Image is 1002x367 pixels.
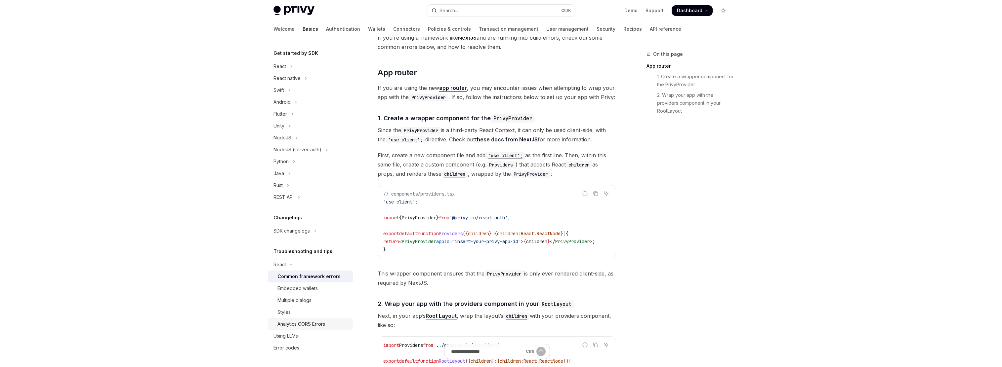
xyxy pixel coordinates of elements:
[518,231,521,237] span: :
[489,231,492,237] span: }
[268,132,353,144] button: Toggle NodeJS section
[434,342,500,348] span: '../components/providers'
[268,259,353,271] button: Toggle React section
[409,94,448,101] code: PrivyProvider
[592,239,595,244] span: ;
[273,146,321,154] div: NodeJS (server-auth)
[273,193,294,201] div: REST API
[273,122,284,130] div: Unity
[277,284,318,292] div: Embedded wallets
[581,189,589,198] button: Report incorrect code
[378,114,535,123] span: 1. Create a wrapper component for the
[268,282,353,294] a: Embedded wallets
[449,239,452,244] span: =
[418,231,439,237] span: function
[378,269,616,287] span: This wrapper component ensures that the is only ever rendered client-side, as required by NextJS.
[566,231,568,237] span: {
[378,33,616,52] span: If you’re using a framework like and are running into build errors, check out some common errors ...
[602,341,610,349] button: Ask AI
[458,34,477,41] a: NextJS
[383,231,399,237] span: export
[273,247,332,255] h5: Troubleshooting and tips
[378,67,417,78] span: App router
[500,342,502,348] span: ;
[273,86,284,94] div: Swift
[268,342,353,354] a: Error codes
[439,7,458,15] div: Search...
[386,136,425,143] a: 'use client';
[463,231,468,237] span: ({
[423,342,434,348] span: from
[555,239,590,244] span: PrivyProvider
[277,296,312,304] div: Multiple dialogs
[566,161,592,168] a: children
[273,214,302,222] h5: Changelogs
[273,49,318,57] h5: Get started by SDK
[268,167,353,179] button: Toggle Java section
[441,170,468,178] code: children
[273,6,314,15] img: light logo
[508,215,510,221] span: ;
[439,215,449,221] span: from
[326,21,360,37] a: Authentication
[439,231,463,237] span: Providers
[485,152,525,159] a: 'use client';
[479,21,538,37] a: Transaction management
[402,215,436,221] span: PrivyProvider
[268,96,353,108] button: Toggle Android section
[268,120,353,132] button: Toggle Unity section
[624,7,638,14] a: Demo
[494,231,497,237] span: {
[591,189,600,198] button: Copy the contents from the code block
[378,299,574,308] span: 2. Wrap your app with the providers component in your
[268,318,353,330] a: Analytics CORS Errors
[268,191,353,203] button: Toggle REST API section
[402,239,436,244] span: PrivyProvider
[602,189,610,198] button: Ask AI
[399,239,402,244] span: <
[277,320,325,328] div: Analytics CORS Errors
[383,215,399,221] span: import
[566,161,592,168] code: children
[539,300,574,308] code: RootLayout
[273,169,284,177] div: Java
[547,239,550,244] span: }
[268,306,353,318] a: Styles
[273,158,289,165] div: Python
[623,21,642,37] a: Recipes
[646,7,664,14] a: Support
[268,60,353,72] button: Toggle React section
[273,344,299,352] div: Error codes
[672,5,713,16] a: Dashboard
[452,239,521,244] span: "insert-your-privy-app-id"
[492,231,494,237] span: :
[273,134,291,142] div: NodeJS
[268,156,353,167] button: Toggle Python section
[647,90,734,116] a: 2. Wrap your app with the providers component in your RootLayout
[303,21,318,37] a: Basics
[497,231,518,237] span: children
[526,239,547,244] span: children
[436,215,439,221] span: }
[436,239,449,244] span: appId
[378,311,616,330] span: Next, in your app’s , wrap the layout’s with your providers component, like so:
[268,330,353,342] a: Using LLMs
[426,312,457,319] a: Root Layout
[399,342,423,348] span: Providers
[273,261,286,269] div: React
[546,21,589,37] a: User management
[368,21,385,37] a: Wallets
[415,199,418,205] span: ;
[277,273,341,280] div: Common framework errors
[534,231,537,237] span: .
[273,62,286,70] div: React
[268,84,353,96] button: Toggle Swift section
[399,231,418,237] span: default
[439,85,467,92] a: app router
[383,191,455,197] span: // components/providers.tsx
[484,270,524,277] code: PrivyProvider
[591,341,600,349] button: Copy the contents from the code block
[273,74,301,82] div: React native
[503,312,530,319] a: children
